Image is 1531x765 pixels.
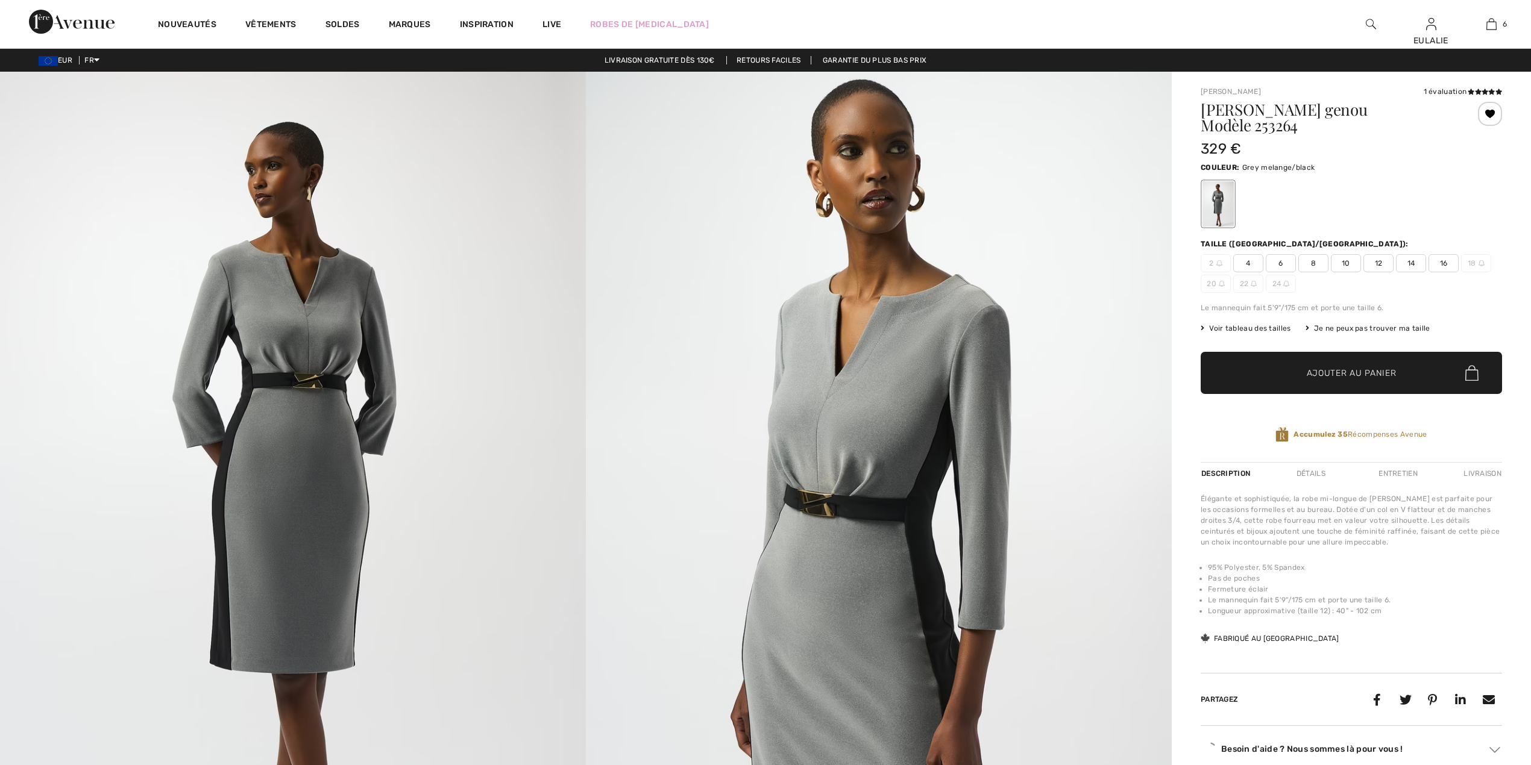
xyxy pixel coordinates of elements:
a: Soldes [325,19,360,32]
span: FR [84,56,99,64]
span: Récompenses Avenue [1294,429,1427,440]
span: EUR [39,56,77,64]
span: 20 [1201,275,1231,293]
div: Détails [1286,463,1336,484]
img: ring-m.svg [1283,281,1289,287]
a: 6 [1462,17,1521,31]
strong: Accumulez 35 [1294,430,1348,439]
div: Je ne peux pas trouver ma taille [1306,323,1430,334]
img: Mes infos [1426,17,1436,31]
a: Garantie du plus bas prix [813,56,937,64]
span: Ajouter au panier [1307,367,1397,379]
div: Fabriqué au [GEOGRAPHIC_DATA] [1201,633,1339,644]
div: Livraison [1460,463,1502,484]
img: Arrow2.svg [1489,746,1500,752]
span: Couleur: [1201,163,1239,172]
h1: [PERSON_NAME] genou Modèle 253264 [1201,102,1452,133]
img: Euro [39,56,58,66]
a: Retours faciles [726,56,811,64]
li: Pas de poches [1208,573,1502,584]
li: Fermeture éclair [1208,584,1502,595]
div: Description [1201,463,1253,484]
div: Besoin d'aide ? Nous sommes là pour vous ! [1201,740,1502,758]
div: Grey melange/black [1202,181,1234,226]
img: Bag.svg [1465,365,1479,381]
span: 8 [1298,254,1328,272]
div: Le mannequin fait 5'9"/175 cm et porte une taille 6. [1201,302,1502,313]
img: recherche [1366,17,1376,31]
a: [PERSON_NAME] [1201,87,1261,96]
li: Longueur approximative (taille 12) : 40" - 102 cm [1208,605,1502,616]
span: Voir tableau des tailles [1201,323,1291,334]
div: 1 évaluation [1424,86,1502,97]
a: Livraison gratuite dès 130€ [595,56,725,64]
span: 16 [1429,254,1459,272]
img: ring-m.svg [1251,281,1257,287]
img: 1ère Avenue [29,10,115,34]
img: ring-m.svg [1216,260,1222,266]
span: Partagez [1201,695,1238,704]
span: 14 [1396,254,1426,272]
a: Nouveautés [158,19,216,32]
a: Vêtements [245,19,297,32]
img: ring-m.svg [1219,281,1225,287]
button: Ajouter au panier [1201,352,1502,394]
div: Entretien [1368,463,1428,484]
span: 6 [1266,254,1296,272]
span: 10 [1331,254,1361,272]
span: 329 € [1201,140,1242,157]
span: 12 [1363,254,1394,272]
img: Mon panier [1486,17,1497,31]
span: 24 [1266,275,1296,293]
img: Récompenses Avenue [1275,426,1289,443]
span: 18 [1461,254,1491,272]
span: Grey melange/black [1242,163,1315,172]
span: 2 [1201,254,1231,272]
a: Marques [389,19,431,32]
span: 22 [1233,275,1263,293]
a: Live [542,18,561,31]
div: Taille ([GEOGRAPHIC_DATA]/[GEOGRAPHIC_DATA]): [1201,239,1411,249]
img: ring-m.svg [1479,260,1485,266]
li: Le mannequin fait 5'9"/175 cm et porte une taille 6. [1208,595,1502,605]
li: 95% Polyester, 5% Spandex [1208,562,1502,573]
span: 6 [1503,19,1507,30]
span: Inspiration [460,19,514,32]
a: Robes de [MEDICAL_DATA] [590,18,709,31]
span: 4 [1233,254,1263,272]
a: Se connecter [1426,18,1436,30]
div: EULALIE [1401,34,1460,47]
div: Élégante et sophistiquée, la robe mi-longue de [PERSON_NAME] est parfaite pour les occasions form... [1201,493,1502,548]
